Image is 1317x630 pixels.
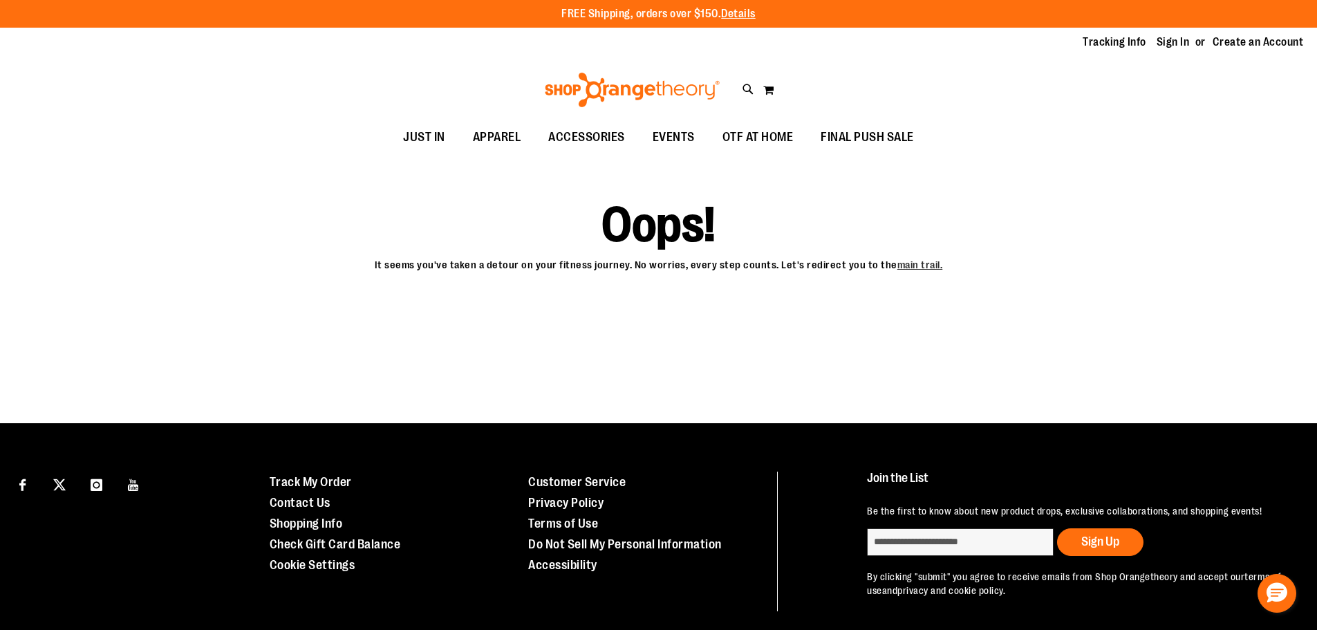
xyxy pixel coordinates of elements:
a: Shopping Info [270,517,343,530]
a: Contact Us [270,496,330,510]
img: Twitter [53,479,66,491]
a: Sign In [1157,35,1190,50]
a: Track My Order [270,475,352,489]
a: Create an Account [1213,35,1304,50]
a: Terms of Use [528,517,598,530]
a: FINAL PUSH SALE [807,122,928,154]
a: Visit our Instagram page [84,472,109,496]
a: Details [721,8,756,20]
span: Oops! [601,212,716,237]
span: APPAREL [473,122,521,153]
button: Hello, have a question? Let’s chat. [1258,574,1296,613]
a: main trail. [897,259,943,271]
a: Visit our Youtube page [122,472,146,496]
a: EVENTS [639,122,709,154]
p: Be the first to know about new product drops, exclusive collaborations, and shopping events! [867,504,1285,518]
a: Do Not Sell My Personal Information [528,537,722,551]
a: terms of use [867,571,1281,596]
span: EVENTS [653,122,695,153]
a: Accessibility [528,558,597,572]
a: Privacy Policy [528,496,604,510]
a: JUST IN [389,122,459,154]
a: Check Gift Card Balance [270,537,401,551]
a: Visit our Facebook page [10,472,35,496]
img: Shop Orangetheory [543,73,722,107]
span: OTF AT HOME [722,122,794,153]
a: Tracking Info [1083,35,1146,50]
a: ACCESSORIES [534,122,639,154]
span: JUST IN [403,122,445,153]
a: APPAREL [459,122,535,154]
a: Cookie Settings [270,558,355,572]
h4: Join the List [867,472,1285,497]
a: Customer Service [528,475,626,489]
a: OTF AT HOME [709,122,807,154]
button: Sign Up [1057,528,1143,556]
input: enter email [867,528,1054,556]
p: It seems you've taken a detour on your fitness journey. No worries, every step counts. Let's redi... [24,251,1293,272]
a: privacy and cookie policy. [897,585,1005,596]
span: Sign Up [1081,535,1119,548]
a: Visit our X page [48,472,72,496]
span: FINAL PUSH SALE [821,122,914,153]
span: ACCESSORIES [548,122,625,153]
p: By clicking "submit" you agree to receive emails from Shop Orangetheory and accept our and [867,570,1285,597]
p: FREE Shipping, orders over $150. [561,6,756,22]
